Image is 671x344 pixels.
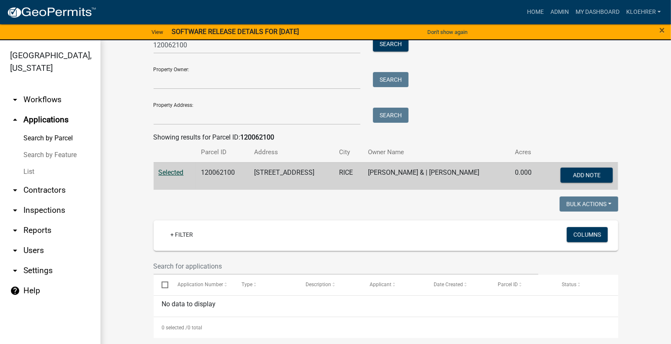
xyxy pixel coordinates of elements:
div: Showing results for Parcel ID: [154,132,618,142]
td: 120062100 [196,162,249,190]
datatable-header-cell: Type [234,275,298,295]
i: arrow_drop_down [10,225,20,235]
a: View [148,25,167,39]
button: Bulk Actions [560,197,618,212]
th: Acres [510,142,542,162]
span: Status [562,282,577,287]
button: Search [373,108,409,123]
span: Parcel ID [498,282,518,287]
datatable-header-cell: Applicant [362,275,426,295]
button: Search [373,36,409,52]
datatable-header-cell: Description [298,275,362,295]
a: kloehrer [623,4,664,20]
i: arrow_drop_down [10,205,20,215]
strong: SOFTWARE RELEASE DETAILS FOR [DATE] [172,28,299,36]
datatable-header-cell: Status [554,275,618,295]
i: arrow_drop_down [10,246,20,256]
span: Description [306,282,331,287]
th: Address [249,142,334,162]
th: City [334,142,363,162]
input: Search for applications [154,258,539,275]
i: arrow_drop_down [10,185,20,195]
td: RICE [334,162,363,190]
i: arrow_drop_up [10,115,20,125]
button: Close [659,25,665,35]
datatable-header-cell: Application Number [170,275,234,295]
span: 0 selected / [162,325,188,331]
td: [PERSON_NAME] & | [PERSON_NAME] [363,162,510,190]
a: Admin [547,4,572,20]
span: × [659,24,665,36]
div: 0 total [154,317,618,338]
datatable-header-cell: Date Created [426,275,490,295]
datatable-header-cell: Parcel ID [490,275,554,295]
span: Applicant [370,282,391,287]
td: 0.000 [510,162,542,190]
a: + Filter [164,227,200,242]
span: Application Number [177,282,223,287]
strong: 120062100 [241,133,275,141]
a: Home [524,4,547,20]
th: Owner Name [363,142,510,162]
datatable-header-cell: Select [154,275,170,295]
span: Date Created [434,282,463,287]
th: Parcel ID [196,142,249,162]
i: arrow_drop_down [10,95,20,105]
div: No data to display [154,296,618,317]
span: Type [242,282,252,287]
span: Add Note [573,171,601,178]
button: Search [373,72,409,87]
td: [STREET_ADDRESS] [249,162,334,190]
a: Selected [159,168,184,176]
button: Don't show again [424,25,471,39]
button: Add Note [560,168,613,183]
i: help [10,286,20,296]
a: My Dashboard [572,4,623,20]
button: Columns [567,227,608,242]
i: arrow_drop_down [10,266,20,276]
